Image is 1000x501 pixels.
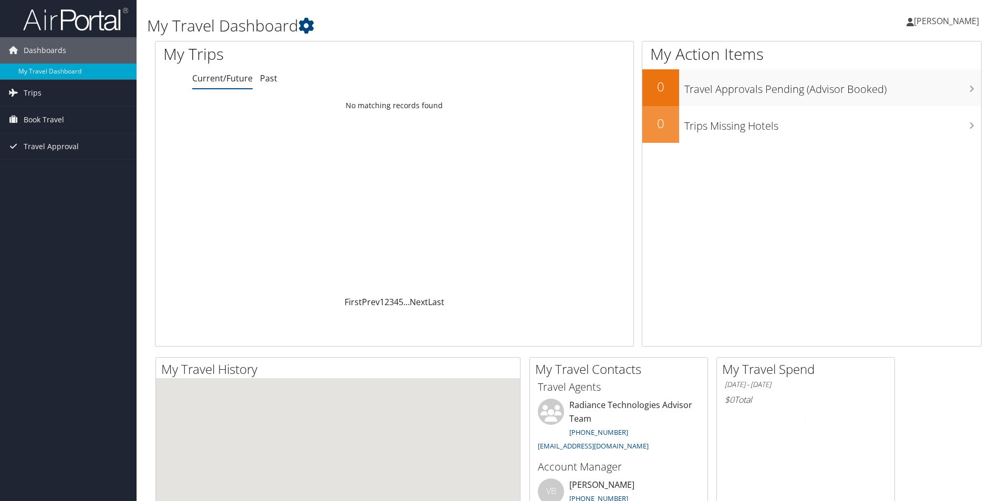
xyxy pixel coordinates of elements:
a: 5 [399,296,403,308]
a: 0Travel Approvals Pending (Advisor Booked) [642,69,981,106]
a: Prev [362,296,380,308]
a: Current/Future [192,72,253,84]
a: First [345,296,362,308]
h6: [DATE] - [DATE] [725,380,887,390]
a: Last [428,296,444,308]
a: Next [410,296,428,308]
h2: My Travel Spend [722,360,894,378]
a: 2 [384,296,389,308]
h1: My Action Items [642,43,981,65]
span: Book Travel [24,107,64,133]
span: Travel Approval [24,133,79,160]
h1: My Travel Dashboard [147,15,709,37]
a: 4 [394,296,399,308]
a: [PERSON_NAME] [907,5,989,37]
span: … [403,296,410,308]
li: Radiance Technologies Advisor Team [533,399,705,455]
a: 3 [389,296,394,308]
span: Dashboards [24,37,66,64]
span: Trips [24,80,41,106]
a: [PHONE_NUMBER] [569,427,628,437]
h2: 0 [642,114,679,132]
h2: My Travel Contacts [535,360,707,378]
a: [EMAIL_ADDRESS][DOMAIN_NAME] [538,441,649,451]
a: 0Trips Missing Hotels [642,106,981,143]
img: airportal-logo.png [23,7,128,32]
h2: 0 [642,78,679,96]
a: Past [260,72,277,84]
h3: Travel Approvals Pending (Advisor Booked) [684,77,981,97]
h1: My Trips [163,43,426,65]
span: $0 [725,394,734,405]
h3: Travel Agents [538,380,700,394]
td: No matching records found [155,96,633,115]
h3: Account Manager [538,460,700,474]
a: 1 [380,296,384,308]
h6: Total [725,394,887,405]
h2: My Travel History [161,360,520,378]
h3: Trips Missing Hotels [684,113,981,133]
span: [PERSON_NAME] [914,15,979,27]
